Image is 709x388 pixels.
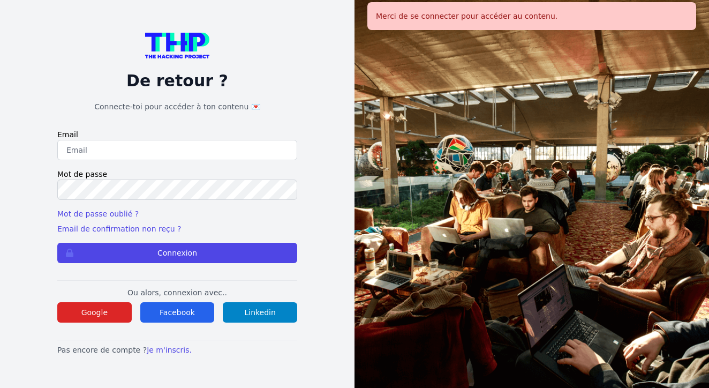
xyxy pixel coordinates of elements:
button: Linkedin [223,302,297,323]
a: Mot de passe oublié ? [57,210,139,218]
img: logo [145,33,209,58]
button: Google [57,302,132,323]
div: Merci de se connecter pour accéder au contenu. [367,2,696,30]
button: Connexion [57,243,297,263]
input: Email [57,140,297,160]
p: Pas encore de compte ? [57,345,297,355]
h1: Connecte-toi pour accéder à ton contenu 💌 [57,101,297,112]
button: Facebook [140,302,215,323]
p: Ou alors, connexion avec.. [57,287,297,298]
a: Email de confirmation non reçu ? [57,225,181,233]
a: Je m'inscris. [147,346,192,354]
p: De retour ? [57,71,297,91]
label: Email [57,129,297,140]
label: Mot de passe [57,169,297,180]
